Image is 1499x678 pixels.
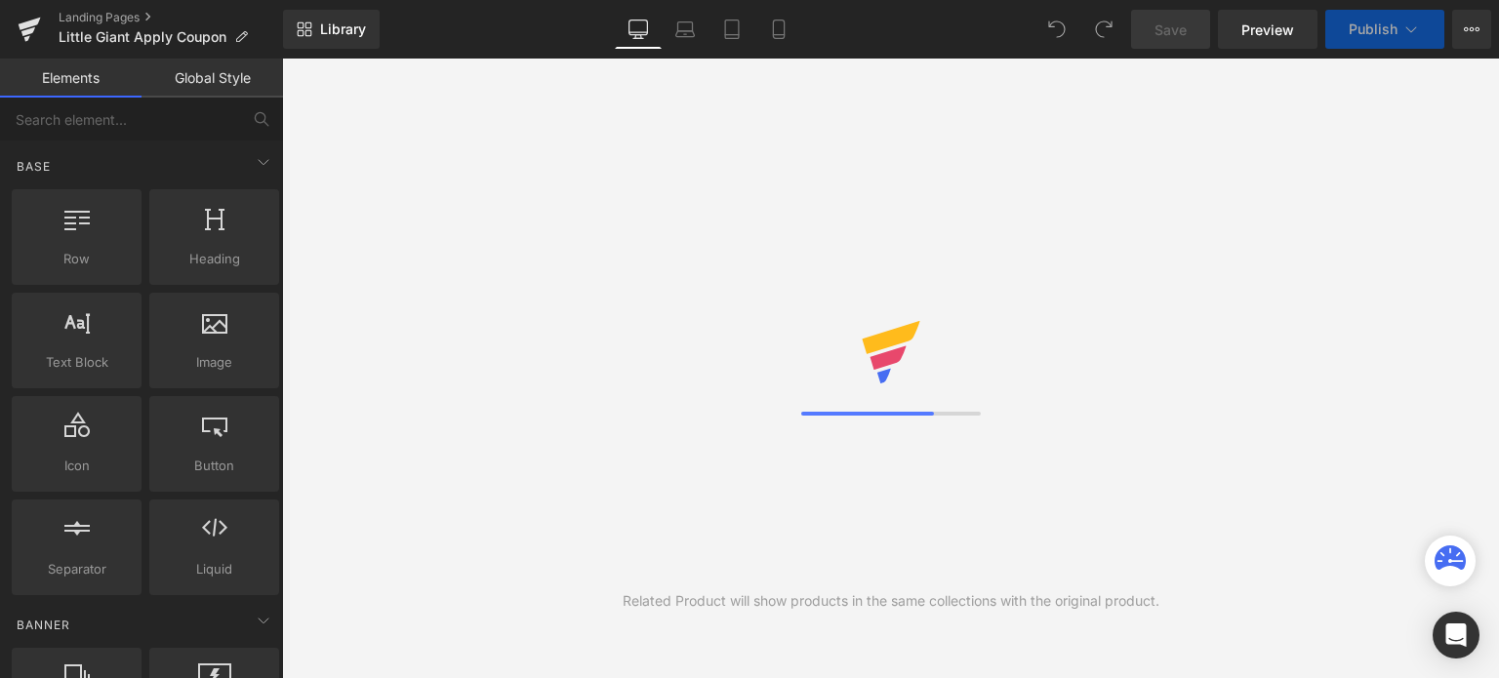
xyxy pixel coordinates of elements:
button: Publish [1325,10,1444,49]
span: Text Block [18,352,136,373]
button: Redo [1084,10,1123,49]
button: Undo [1037,10,1076,49]
span: Separator [18,559,136,579]
div: Open Intercom Messenger [1433,612,1479,658]
span: Base [15,157,53,176]
a: Landing Pages [59,10,283,25]
a: Preview [1218,10,1317,49]
span: Row [18,249,136,269]
a: Tablet [709,10,755,49]
a: Global Style [142,59,283,98]
div: Related Product will show products in the same collections with the original product. [623,590,1159,612]
span: Icon [18,456,136,476]
span: Save [1155,20,1187,40]
span: Library [320,20,366,38]
span: Image [155,352,273,373]
span: Heading [155,249,273,269]
button: More [1452,10,1491,49]
a: Mobile [755,10,802,49]
span: Preview [1241,20,1294,40]
span: Banner [15,616,72,634]
span: Little Giant Apply Coupon [59,29,226,45]
a: Desktop [615,10,662,49]
a: New Library [283,10,380,49]
span: Button [155,456,273,476]
span: Liquid [155,559,273,579]
span: Publish [1349,21,1398,37]
a: Laptop [662,10,709,49]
